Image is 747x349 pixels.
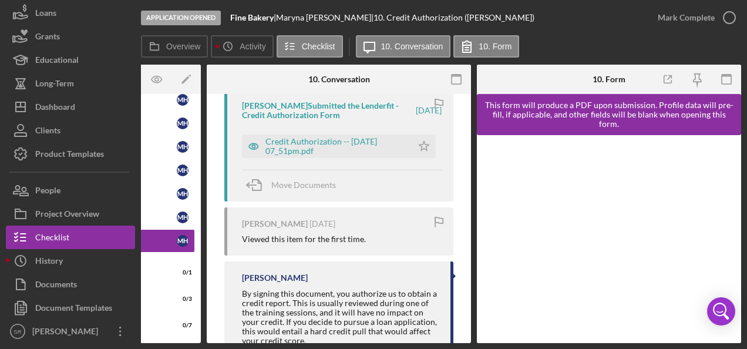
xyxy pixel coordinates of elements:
button: SR[PERSON_NAME] [6,320,135,343]
time: 2025-08-15 23:49 [309,219,335,229]
button: Project Overview [6,202,135,226]
div: M H [177,212,189,223]
label: Checklist [302,42,335,51]
div: 0 / 3 [171,296,192,303]
button: 10. Form [453,35,519,58]
label: Activity [240,42,265,51]
button: Mark Complete [646,6,741,29]
div: This form will produce a PDF upon submission. Profile data will pre-fill, if applicable, and othe... [483,100,735,129]
div: M H [177,141,189,153]
label: 10. Conversation [381,42,443,51]
button: Activity [211,35,273,58]
div: 10. Credit Authorization ([PERSON_NAME]) [373,13,534,22]
button: Checklist [277,35,343,58]
button: Credit Authorization -- [DATE] 07_51pm.pdf [242,135,436,158]
div: [PERSON_NAME] Submitted the Lenderfit - Credit Authorization Form [242,101,414,120]
div: Mark Complete [658,6,715,29]
span: Move Documents [271,180,336,190]
div: M H [177,188,189,200]
b: Fine Bakery [230,12,274,22]
div: By signing this document, you authorize us to obtain a credit report. This is usually reviewed du... [242,289,439,346]
div: People [35,179,60,205]
button: People [6,179,135,202]
div: [PERSON_NAME] [242,219,308,229]
button: Document Templates [6,296,135,320]
iframe: Lenderfit form [489,147,731,331]
div: Open Intercom Messenger [707,297,735,325]
div: [PERSON_NAME] [29,320,106,346]
div: Application Opened [141,11,221,25]
div: Project Overview [35,202,99,229]
button: Overview [141,35,208,58]
button: History [6,249,135,273]
div: 0 / 7 [171,322,192,329]
div: History [35,249,63,276]
div: Document Templates [35,296,112,323]
div: 10. Conversation [308,75,370,84]
div: M H [177,165,189,176]
div: Maryna [PERSON_NAME] | [276,13,373,22]
button: Move Documents [242,170,348,200]
time: 2025-08-15 23:51 [416,106,442,115]
label: 10. Form [479,42,512,51]
div: M H [177,94,189,106]
div: M H [177,118,189,129]
div: 10. Form [593,75,625,84]
div: | [230,13,276,22]
div: Viewed this item for the first time. [242,234,366,244]
div: [PERSON_NAME] [242,273,308,283]
div: Checklist [35,226,69,252]
div: M H [177,235,189,247]
button: Checklist [6,226,135,249]
text: SR [14,328,21,335]
label: Overview [166,42,200,51]
div: Credit Authorization -- [DATE] 07_51pm.pdf [265,137,406,156]
div: 0 / 1 [171,269,192,276]
button: Documents [6,273,135,296]
button: 10. Conversation [356,35,451,58]
div: Documents [35,273,77,299]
